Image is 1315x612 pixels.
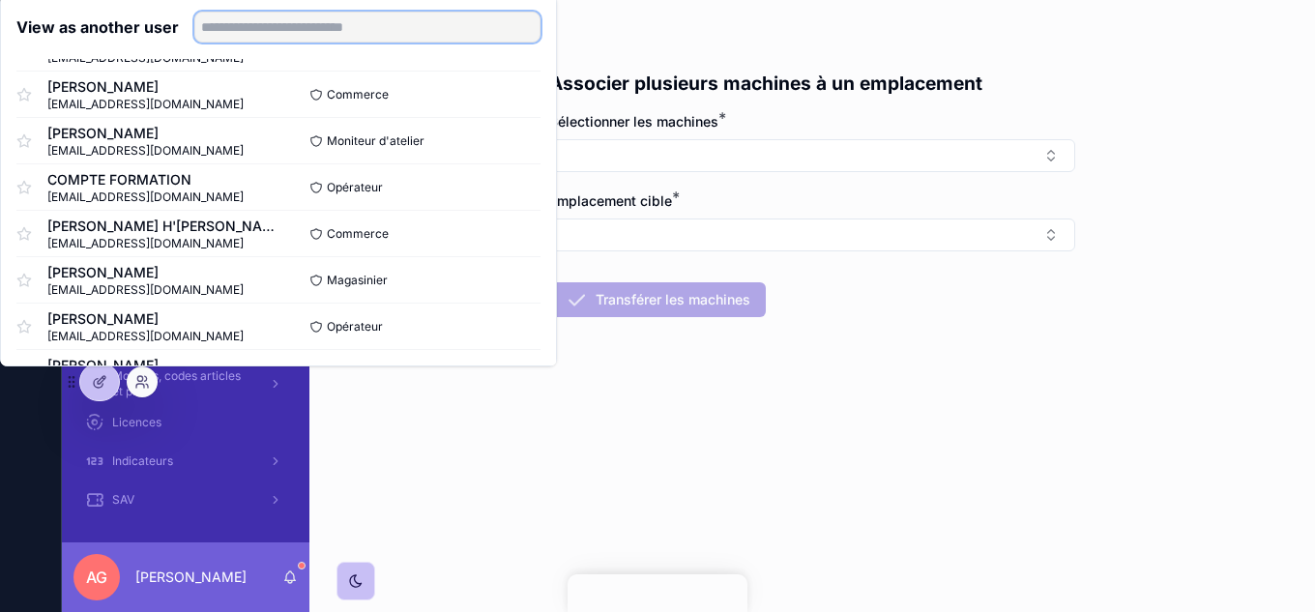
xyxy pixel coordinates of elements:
[73,405,298,440] a: Licences
[86,566,107,589] span: AG
[47,329,244,344] span: [EMAIL_ADDRESS][DOMAIN_NAME]
[327,365,383,381] span: Opérateur
[549,219,1075,251] button: Select Button
[73,366,298,401] a: Modèles, codes articles et prix
[549,113,718,130] span: Sélectionner les machines
[327,87,389,102] span: Commerce
[112,453,173,469] span: Indicateurs
[327,180,383,195] span: Opérateur
[47,124,244,143] span: [PERSON_NAME]
[47,309,244,329] span: [PERSON_NAME]
[47,97,244,112] span: [EMAIL_ADDRESS][DOMAIN_NAME]
[73,444,298,479] a: Indicateurs
[47,77,244,97] span: [PERSON_NAME]
[135,568,247,587] p: [PERSON_NAME]
[47,282,244,298] span: [EMAIL_ADDRESS][DOMAIN_NAME]
[47,263,244,282] span: [PERSON_NAME]
[549,192,672,209] span: Emplacement cible
[47,356,244,375] span: [PERSON_NAME]
[47,217,278,236] span: [PERSON_NAME] H'[PERSON_NAME]
[327,133,424,149] span: Moniteur d'atelier
[549,70,982,97] h1: Associer plusieurs machines à un emplacement
[47,236,278,251] span: [EMAIL_ADDRESS][DOMAIN_NAME]
[47,170,244,189] span: COMPTE FORMATION
[112,415,161,430] span: Licences
[327,226,389,242] span: Commerce
[73,482,298,517] a: SAV
[16,15,179,39] h2: View as another user
[47,143,244,159] span: [EMAIL_ADDRESS][DOMAIN_NAME]
[112,492,134,508] span: SAV
[327,319,383,335] span: Opérateur
[549,139,1075,172] button: Select Button
[327,273,388,288] span: Magasinier
[112,368,253,399] span: Modèles, codes articles et prix
[47,189,244,205] span: [EMAIL_ADDRESS][DOMAIN_NAME]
